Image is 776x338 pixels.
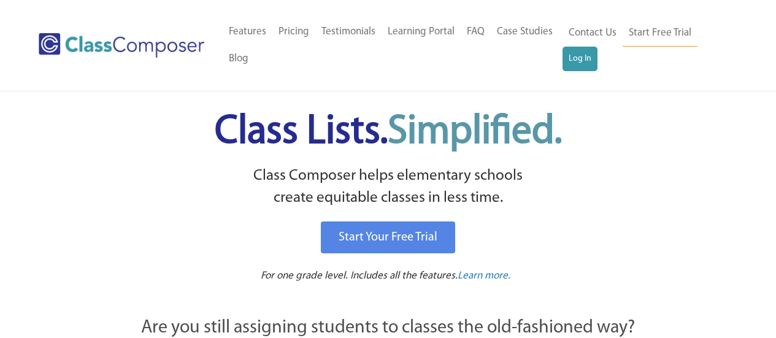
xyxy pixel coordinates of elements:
[74,165,703,210] p: Class Composer helps elementary schools create equitable classes in less time.
[315,18,382,45] a: Testimonials
[458,269,510,284] a: Learn more.
[563,20,728,71] nav: Header Menu
[223,45,255,72] a: Blog
[491,18,559,45] a: Case Studies
[272,18,315,45] a: Pricing
[215,112,562,152] span: Class Lists.
[261,271,458,281] span: For one grade level. Includes all the features.
[388,112,562,152] span: Simplified.
[223,18,272,45] a: Features
[339,231,437,244] span: Start Your Free Trial
[223,18,563,72] nav: Header Menu
[382,18,461,45] a: Learning Portal
[321,221,455,253] a: Start Your Free Trial
[458,271,510,281] span: Learn more.
[563,47,597,71] a: Log In
[461,18,491,45] a: FAQ
[623,20,697,47] a: Start Free Trial
[39,33,204,58] img: Class Composer
[563,20,623,47] a: Contact Us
